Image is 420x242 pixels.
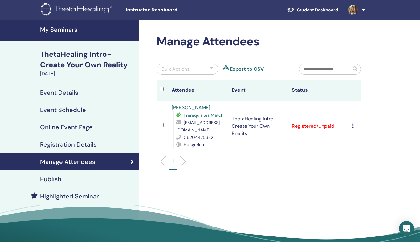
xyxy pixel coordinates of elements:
[41,3,114,17] img: logo.png
[125,7,218,13] span: Instructor Dashboard
[399,221,414,236] div: Open Intercom Messenger
[40,193,99,200] h4: Highlighted Seminar
[169,80,229,101] th: Attendee
[36,49,139,77] a: ThetaHealing Intro- Create Your Own Reality[DATE]
[348,5,358,15] img: default.jpg
[40,26,135,33] h4: My Seminars
[184,112,223,118] span: Prerequisites Match
[184,142,204,148] span: Hungarian
[287,7,295,12] img: graduation-cap-white.svg
[229,101,289,152] td: ThetaHealing Intro- Create Your Own Reality
[289,80,349,101] th: Status
[161,65,190,73] div: Bulk Actions
[40,141,96,148] h4: Registration Details
[172,104,210,111] a: [PERSON_NAME]
[40,70,135,77] div: [DATE]
[176,120,220,133] span: [EMAIL_ADDRESS][DOMAIN_NAME]
[282,4,343,16] a: Student Dashboard
[40,175,61,183] h4: Publish
[40,123,93,131] h4: Online Event Page
[230,65,264,73] a: Export to CSV
[40,106,86,114] h4: Event Schedule
[172,158,174,164] p: 1
[40,89,78,96] h4: Event Details
[229,80,289,101] th: Event
[40,49,135,70] div: ThetaHealing Intro- Create Your Own Reality
[157,35,361,49] h2: Manage Attendees
[40,158,95,165] h4: Manage Attendees
[184,135,213,140] span: 06204475632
